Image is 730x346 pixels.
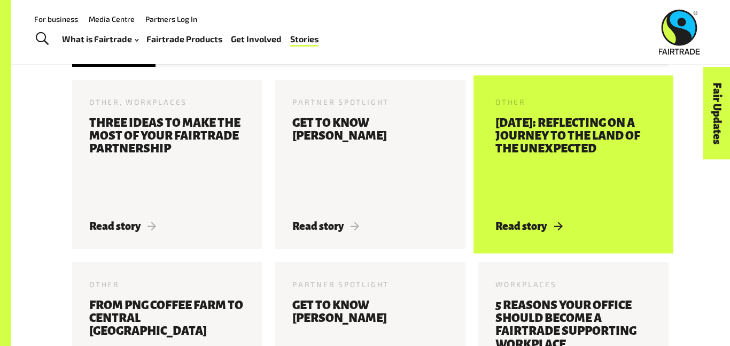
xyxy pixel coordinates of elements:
span: Read story [89,220,156,232]
a: Media Centre [89,14,135,24]
span: Read story [495,220,562,232]
h3: Get to know [PERSON_NAME] [292,117,448,207]
span: Other, Workplaces [89,97,187,106]
h3: Three ideas to make the most of your Fairtrade partnership [89,117,245,207]
span: Partner Spotlight [292,280,389,289]
span: Other [89,280,120,289]
h3: [DATE]: Reflecting on a Journey to the Land of the Unexpected [495,117,651,207]
img: Fairtrade Australia New Zealand logo [659,10,700,55]
span: Workplaces [495,280,557,289]
span: Partner Spotlight [292,97,389,106]
a: Get Involved [231,32,282,47]
a: Partners Log In [145,14,197,24]
a: Stories [290,32,319,47]
span: Read story [292,220,359,232]
a: Fairtrade Products [146,32,222,47]
a: Toggle Search [29,26,55,52]
a: What is Fairtrade [62,32,138,47]
span: Other [495,97,526,106]
a: Partner Spotlight Get to know [PERSON_NAME] Read story [275,80,465,249]
a: Other, Workplaces Three ideas to make the most of your Fairtrade partnership Read story [72,80,262,249]
a: For business [34,14,78,24]
a: Other [DATE]: Reflecting on a Journey to the Land of the Unexpected Read story [478,80,669,249]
